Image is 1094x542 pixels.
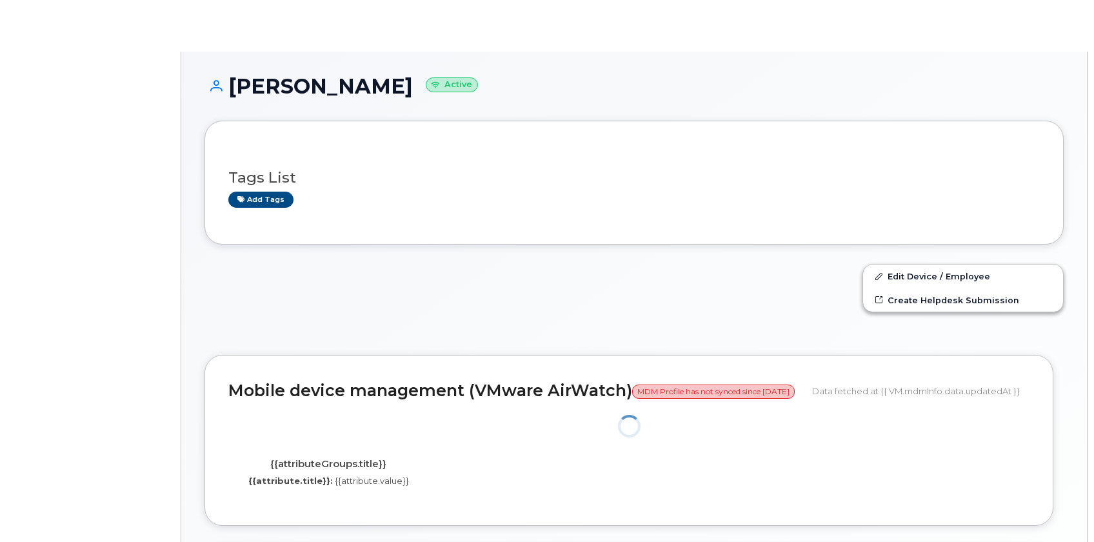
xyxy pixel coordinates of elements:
a: Edit Device / Employee [863,265,1063,288]
h4: {{attributeGroups.title}} [238,459,419,470]
span: {{attribute.value}} [335,476,409,486]
label: {{attribute.title}}: [248,475,333,487]
span: MDM Profile has not synced since [DATE] [632,385,795,399]
a: Add tags [228,192,293,208]
div: Data fetched at {{ VM.mdmInfo.data.updatedAt }} [812,379,1029,403]
h2: Mobile device management (VMware AirWatch) [228,382,802,400]
small: Active [426,77,478,92]
h3: Tags List [228,170,1040,186]
h1: [PERSON_NAME] [204,75,1064,97]
a: Create Helpdesk Submission [863,288,1063,312]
